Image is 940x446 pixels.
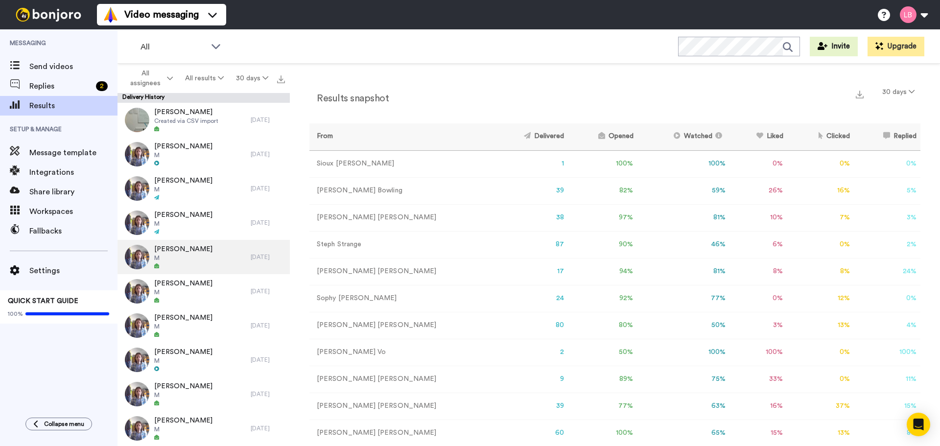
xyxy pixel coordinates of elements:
td: 100 % [637,150,730,177]
td: 90 % [568,231,637,258]
td: 82 % [568,177,637,204]
img: b2dd1233-6b67-45fe-8967-9c07f9d88e99-thumb.jpg [125,176,149,201]
td: 24 [492,285,568,312]
th: Opened [568,123,637,150]
td: 16 % [787,177,854,204]
span: Created via CSV import [154,117,218,125]
td: 100 % [729,339,787,366]
td: 0 % [787,366,854,393]
td: 33 % [729,366,787,393]
td: 10 % [729,204,787,231]
th: Delivered [492,123,568,150]
a: [PERSON_NAME]M[DATE] [117,240,290,274]
td: 0 % [787,231,854,258]
div: [DATE] [251,424,285,432]
div: [DATE] [251,185,285,192]
td: 0 % [787,150,854,177]
button: Collapse menu [25,418,92,430]
a: [PERSON_NAME]M[DATE] [117,171,290,206]
td: 1 [492,150,568,177]
a: [PERSON_NAME]M[DATE] [117,308,290,343]
td: 17 [492,258,568,285]
span: M [154,151,212,159]
img: b2dd1233-6b67-45fe-8967-9c07f9d88e99-thumb.jpg [125,348,149,372]
td: Sophy [PERSON_NAME] [309,285,492,312]
span: M [154,186,212,193]
span: All [141,41,206,53]
span: Integrations [29,166,117,178]
span: Results [29,100,117,112]
td: 81 % [637,204,730,231]
div: [DATE] [251,356,285,364]
span: Fallbacks [29,225,117,237]
span: [PERSON_NAME] [154,107,218,117]
td: [PERSON_NAME] [PERSON_NAME] [309,258,492,285]
span: Workspaces [29,206,117,217]
img: b2dd1233-6b67-45fe-8967-9c07f9d88e99-thumb.jpg [125,211,149,235]
span: [PERSON_NAME] [154,279,212,288]
a: [PERSON_NAME]M[DATE] [117,377,290,411]
button: Export a summary of each team member’s results that match this filter now. [853,87,867,101]
h2: Results snapshot [309,93,389,104]
div: [DATE] [251,322,285,329]
th: Liked [729,123,787,150]
td: Sioux [PERSON_NAME] [309,150,492,177]
a: [PERSON_NAME]M[DATE] [117,206,290,240]
span: [PERSON_NAME] [154,176,212,186]
span: QUICK START GUIDE [8,298,78,305]
span: 100% [8,310,23,318]
th: Replied [854,123,920,150]
img: export.svg [856,91,864,98]
td: 77 % [637,285,730,312]
td: 6 % [729,231,787,258]
td: [PERSON_NAME] Bowling [309,177,492,204]
span: [PERSON_NAME] [154,416,212,425]
td: 26 % [729,177,787,204]
td: 39 [492,177,568,204]
td: 97 % [568,204,637,231]
button: All results [179,70,230,87]
td: 0 % [729,150,787,177]
button: Export all results that match these filters now. [274,71,288,86]
td: 59 % [637,177,730,204]
td: 0 % [787,339,854,366]
td: 100 % [854,339,920,366]
td: 100 % [568,150,637,177]
span: [PERSON_NAME] [154,347,212,357]
a: [PERSON_NAME]M[DATE] [117,274,290,308]
span: [PERSON_NAME] [154,244,212,254]
span: M [154,357,212,365]
td: 8 % [787,258,854,285]
td: 3 % [854,204,920,231]
img: bj-logo-header-white.svg [12,8,85,22]
span: [PERSON_NAME] [154,141,212,151]
span: Replies [29,80,92,92]
td: 13 % [787,312,854,339]
td: Steph Strange [309,231,492,258]
th: From [309,123,492,150]
td: 39 [492,393,568,420]
span: Collapse menu [44,420,84,428]
img: b2dd1233-6b67-45fe-8967-9c07f9d88e99-thumb.jpg [125,142,149,166]
a: Invite [810,37,858,56]
div: [DATE] [251,150,285,158]
td: 2 [492,339,568,366]
td: 12 % [787,285,854,312]
td: 50 % [637,312,730,339]
button: Upgrade [868,37,924,56]
span: [PERSON_NAME] [154,381,212,391]
td: 9 [492,366,568,393]
img: b023b90f-3fab-43f8-a8ad-b3374ea779b1-thumb.jpg [125,108,149,132]
div: 2 [96,81,108,91]
img: vm-color.svg [103,7,118,23]
td: 0 % [729,285,787,312]
span: M [154,425,212,433]
span: Share library [29,186,117,198]
td: 80 % [568,312,637,339]
td: 24 % [854,258,920,285]
td: 46 % [637,231,730,258]
td: 0 % [854,285,920,312]
span: [PERSON_NAME] [154,210,212,220]
th: Clicked [787,123,854,150]
div: [DATE] [251,390,285,398]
